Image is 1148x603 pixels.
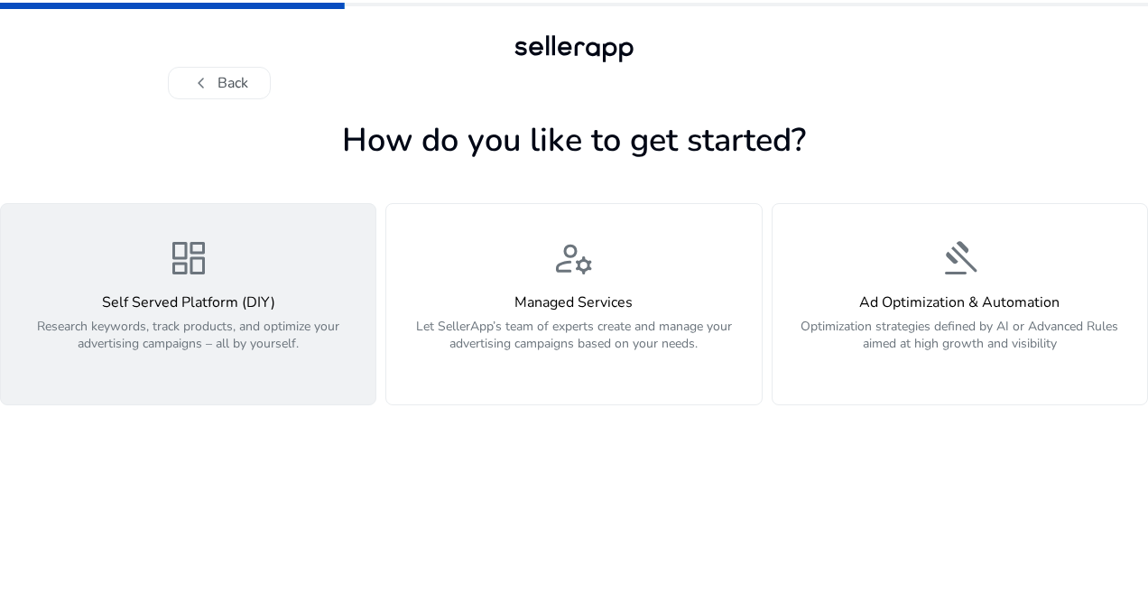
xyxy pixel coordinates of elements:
[385,203,762,405] button: manage_accountsManaged ServicesLet SellerApp’s team of experts create and manage your advertising...
[12,294,365,311] h4: Self Served Platform (DIY)
[783,318,1136,372] p: Optimization strategies defined by AI or Advanced Rules aimed at high growth and visibility
[167,237,210,280] span: dashboard
[938,237,981,280] span: gavel
[397,318,750,372] p: Let SellerApp’s team of experts create and manage your advertising campaigns based on your needs.
[12,318,365,372] p: Research keywords, track products, and optimize your advertising campaigns – all by yourself.
[552,237,596,280] span: manage_accounts
[190,72,212,94] span: chevron_left
[783,294,1136,311] h4: Ad Optimization & Automation
[397,294,750,311] h4: Managed Services
[168,67,271,99] button: chevron_leftBack
[772,203,1148,405] button: gavelAd Optimization & AutomationOptimization strategies defined by AI or Advanced Rules aimed at...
